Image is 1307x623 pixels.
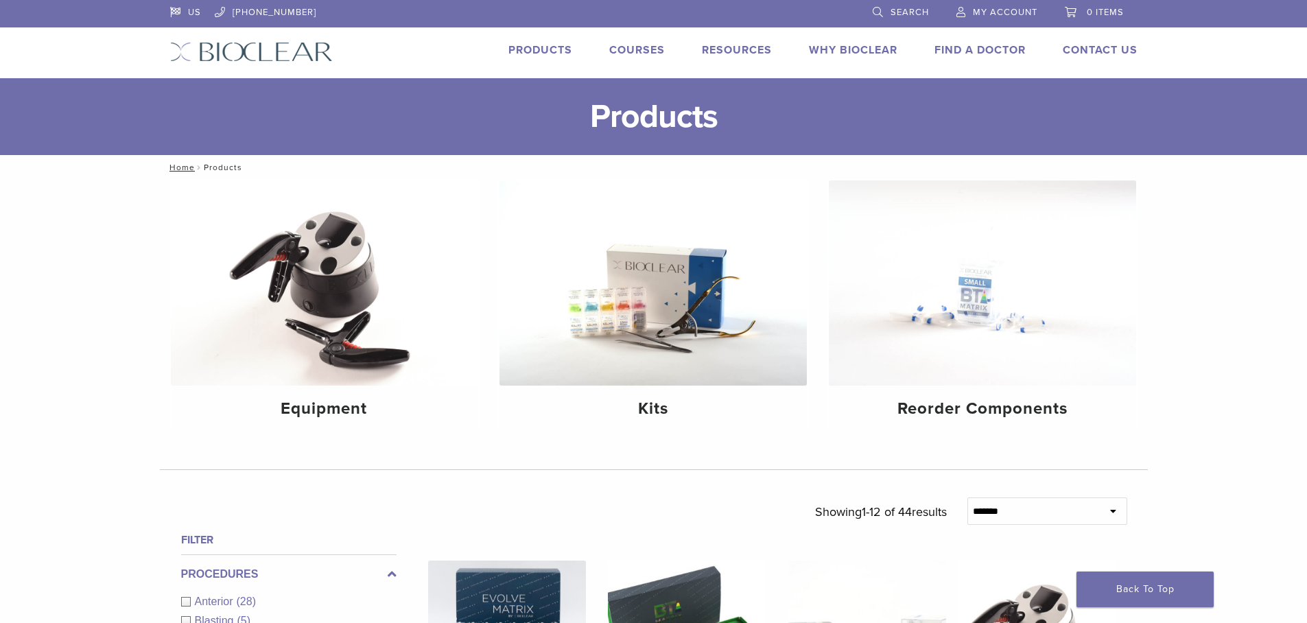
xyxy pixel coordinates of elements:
[195,596,237,607] span: Anterior
[182,397,467,421] h4: Equipment
[702,43,772,57] a: Resources
[829,180,1136,430] a: Reorder Components
[1076,572,1214,607] a: Back To Top
[499,180,807,430] a: Kits
[508,43,572,57] a: Products
[840,397,1125,421] h4: Reorder Components
[973,7,1037,18] span: My Account
[829,180,1136,386] img: Reorder Components
[609,43,665,57] a: Courses
[891,7,929,18] span: Search
[809,43,897,57] a: Why Bioclear
[862,504,912,519] span: 1-12 of 44
[815,497,947,526] p: Showing results
[934,43,1026,57] a: Find A Doctor
[170,42,333,62] img: Bioclear
[171,180,478,386] img: Equipment
[181,566,397,583] label: Procedures
[171,180,478,430] a: Equipment
[160,155,1148,180] nav: Products
[195,164,204,171] span: /
[181,532,397,548] h4: Filter
[1063,43,1138,57] a: Contact Us
[1087,7,1124,18] span: 0 items
[499,180,807,386] img: Kits
[165,163,195,172] a: Home
[237,596,256,607] span: (28)
[510,397,796,421] h4: Kits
